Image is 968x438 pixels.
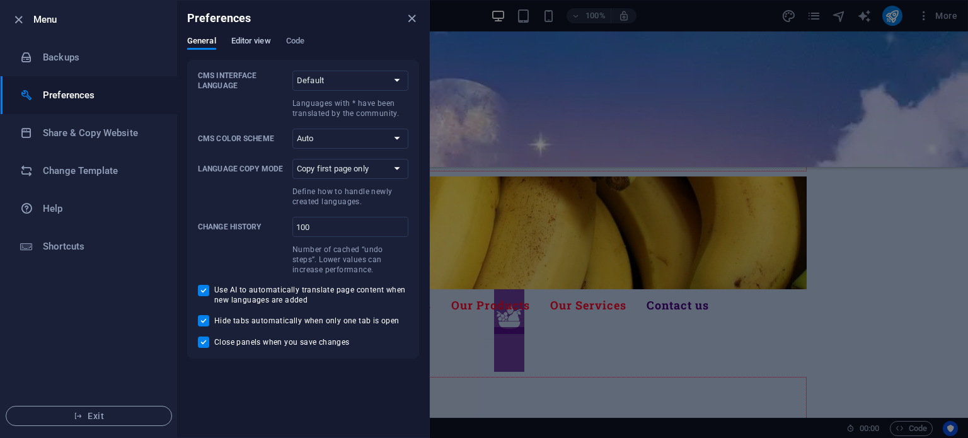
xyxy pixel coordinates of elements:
select: CMS Interface LanguageLanguages with * have been translated by the community. [292,71,408,91]
span: Exit [16,411,161,421]
div: Preferences [187,36,419,60]
button: close [404,11,419,26]
p: Languages with * have been translated by the community. [292,98,408,118]
span: General [187,33,216,51]
select: Language Copy ModeDefine how to handle newly created languages. [292,159,408,179]
h6: Preferences [43,88,159,103]
p: Number of cached “undo steps”. Lower values can increase performance. [292,245,408,275]
h6: Menu [33,12,167,27]
input: Change historyNumber of cached “undo steps”. Lower values can increase performance. [292,217,408,237]
p: Language Copy Mode [198,164,287,174]
span: Editor view [231,33,271,51]
p: Change history [198,222,287,232]
h6: Preferences [187,11,251,26]
span: Code [286,33,304,51]
h6: Shortcuts [43,239,159,254]
button: Exit [6,406,172,426]
h6: Help [43,201,159,216]
h6: Backups [43,50,159,65]
a: Fruits [161,228,756,370]
p: CMS Color Scheme [198,134,287,144]
span: Use AI to automatically translate page content when new languages are added [214,285,408,305]
a: Help [1,190,177,228]
p: CMS Interface Language [198,71,287,91]
h6: Share & Copy Website [43,125,159,141]
span: Hide tabs automatically when only one tab is open [214,316,400,326]
select: CMS Color Scheme [292,129,408,149]
p: Define how to handle newly created languages. [292,187,408,207]
h6: Change Template [43,163,159,178]
span: Close panels when you save changes [214,337,350,347]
